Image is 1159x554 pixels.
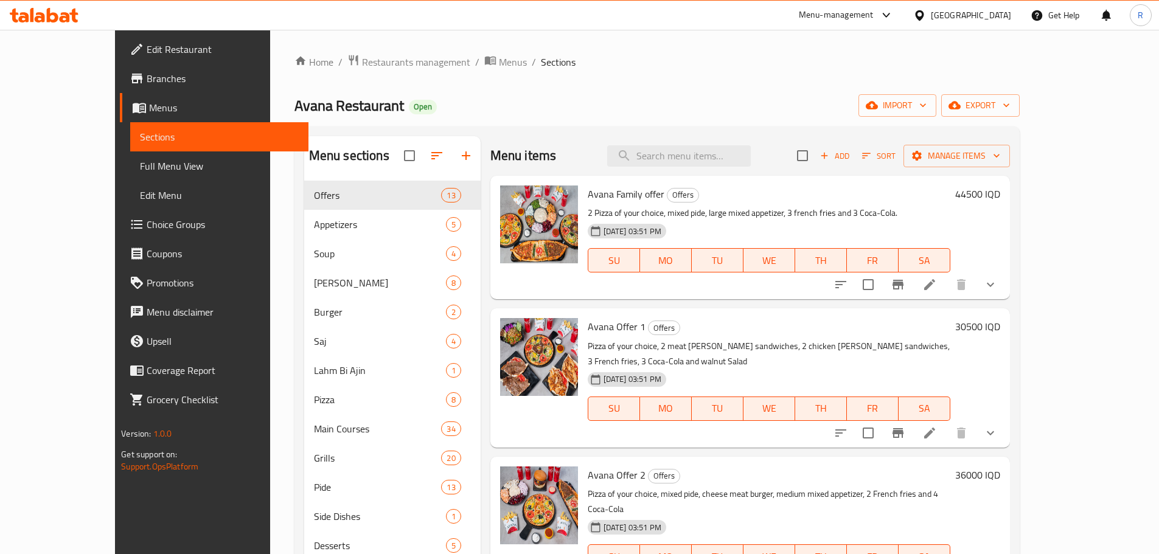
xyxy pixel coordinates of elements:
span: Sort sections [422,141,451,170]
span: Coverage Report [147,363,299,378]
div: items [446,334,461,348]
span: Side Dishes [314,509,446,524]
span: 2 [447,306,461,318]
button: MO [640,396,692,421]
span: Pizza [314,392,446,407]
button: SA [899,248,950,272]
span: import [868,98,927,113]
h2: Menu items [490,147,557,165]
div: Grills20 [304,443,481,473]
svg: Show Choices [983,426,998,440]
span: Sections [140,130,299,144]
span: 1.0.0 [153,426,172,441]
span: Offers [649,469,680,483]
h6: 36000 IQD [955,466,1000,483]
span: SA [903,252,945,269]
h6: 44500 IQD [955,185,1000,203]
div: Offers [667,188,699,203]
span: Pide [314,480,442,494]
span: FR [852,400,894,417]
span: Avana Restaurant [294,92,404,119]
span: Burger [314,305,446,319]
button: show more [976,418,1005,448]
p: Pizza of your choice, mixed pide, cheese meat burger, medium mixed appetizer, 2 French fries and ... [588,486,950,517]
span: R [1138,9,1143,22]
div: Pizza8 [304,385,481,414]
span: Avana Offer 1 [588,317,646,336]
span: Soup [314,246,446,261]
button: SU [588,248,640,272]
li: / [338,55,343,69]
div: Appetizers5 [304,210,481,239]
button: WE [743,396,795,421]
span: export [951,98,1010,113]
nav: breadcrumb [294,54,1020,70]
div: items [446,305,461,319]
span: [DATE] 03:51 PM [599,522,666,533]
span: Promotions [147,275,299,290]
span: Choice Groups [147,217,299,232]
span: Main Courses [314,421,442,436]
div: [PERSON_NAME]8 [304,268,481,297]
div: items [446,363,461,378]
li: / [532,55,536,69]
div: Saj4 [304,327,481,356]
div: Gus [314,275,446,290]
button: export [941,94,1020,117]
span: [DATE] 03:51 PM [599,373,666,385]
span: Lahm Bi Ajin [314,363,446,378]
a: Sections [130,122,308,151]
a: Coverage Report [120,356,308,385]
button: SU [588,396,640,421]
a: Full Menu View [130,151,308,181]
span: 1 [447,365,461,376]
a: Menus [484,54,527,70]
a: Home [294,55,333,69]
div: Offers [648,469,680,483]
button: show more [976,270,1005,299]
button: Branch-specific-item [883,270,913,299]
span: 34 [442,423,460,435]
span: Offers [667,188,698,202]
span: TU [697,400,739,417]
span: 13 [442,482,460,493]
span: FR [852,252,894,269]
span: 20 [442,452,460,464]
span: 1 [447,511,461,522]
span: Sort [862,149,896,163]
button: FR [847,248,899,272]
div: Soup4 [304,239,481,268]
span: 5 [447,540,461,552]
span: Manage items [913,148,1000,164]
span: Get support on: [121,446,177,462]
div: Burger2 [304,297,481,327]
div: items [446,392,461,407]
div: items [446,275,461,290]
a: Edit menu item [922,426,937,440]
a: Coupons [120,239,308,268]
span: Desserts [314,538,446,553]
span: Edit Restaurant [147,42,299,57]
a: Branches [120,64,308,93]
span: 4 [447,248,461,260]
span: Offers [314,188,442,203]
div: Side Dishes1 [304,502,481,531]
span: Add [818,149,851,163]
span: [DATE] 03:51 PM [599,226,666,237]
button: WE [743,248,795,272]
span: Full Menu View [140,159,299,173]
span: WE [748,400,790,417]
span: TH [800,252,842,269]
div: items [441,421,461,436]
span: Branches [147,71,299,86]
p: Pizza of your choice, 2 meat [PERSON_NAME] sandwiches, 2 chicken [PERSON_NAME] sandwiches, 3 Fren... [588,339,950,369]
a: Promotions [120,268,308,297]
span: Select to update [855,272,881,297]
button: sort-choices [826,418,855,448]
